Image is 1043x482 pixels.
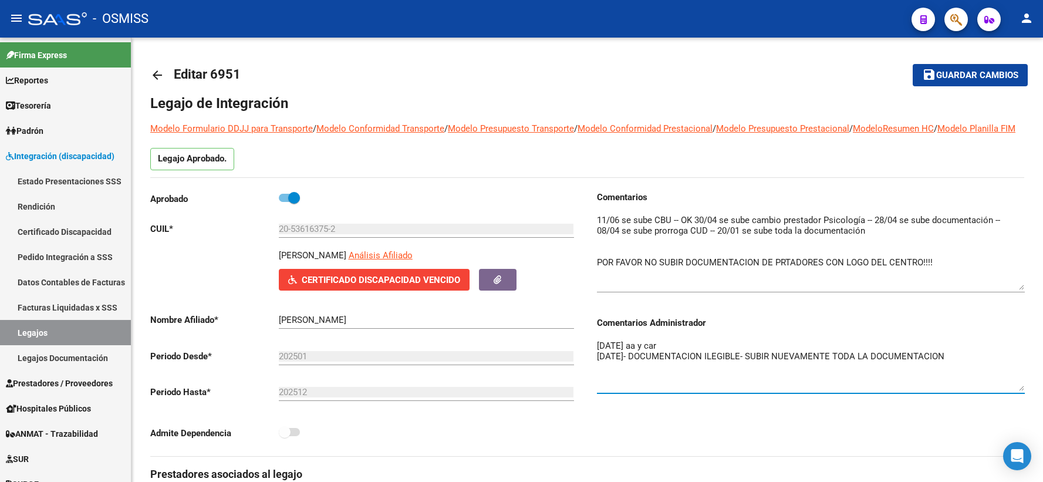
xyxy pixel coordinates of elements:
mat-icon: person [1020,11,1034,25]
button: Guardar cambios [913,64,1028,86]
span: Padrón [6,124,43,137]
mat-icon: arrow_back [150,68,164,82]
span: Tesorería [6,99,51,112]
h3: Comentarios Administrador [597,316,1025,329]
a: ModeloResumen HC [853,123,934,134]
p: Periodo Hasta [150,386,279,399]
p: [PERSON_NAME] [279,249,346,262]
a: Modelo Presupuesto Transporte [448,123,574,134]
a: Modelo Conformidad Prestacional [578,123,713,134]
span: Reportes [6,74,48,87]
p: Periodo Desde [150,350,279,363]
a: Modelo Planilla FIM [937,123,1015,134]
p: CUIL [150,223,279,235]
button: Certificado Discapacidad Vencido [279,269,470,291]
span: Firma Express [6,49,67,62]
span: - OSMISS [93,6,148,32]
mat-icon: save [922,68,936,82]
a: Modelo Formulario DDJJ para Transporte [150,123,313,134]
span: Hospitales Públicos [6,402,91,415]
p: Nombre Afiliado [150,314,279,326]
a: Modelo Conformidad Transporte [316,123,444,134]
p: Aprobado [150,193,279,205]
h1: Legajo de Integración [150,94,1024,113]
a: Modelo Presupuesto Prestacional [716,123,849,134]
span: Certificado Discapacidad Vencido [302,275,460,285]
p: Legajo Aprobado. [150,148,234,170]
span: ANMAT - Trazabilidad [6,427,98,440]
h3: Comentarios [597,191,1025,204]
mat-icon: menu [9,11,23,25]
span: Prestadores / Proveedores [6,377,113,390]
div: Open Intercom Messenger [1003,442,1031,470]
span: Guardar cambios [936,70,1018,81]
p: Admite Dependencia [150,427,279,440]
span: Análisis Afiliado [349,250,413,261]
span: Integración (discapacidad) [6,150,114,163]
span: Editar 6951 [174,67,241,82]
span: SUR [6,453,29,466]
